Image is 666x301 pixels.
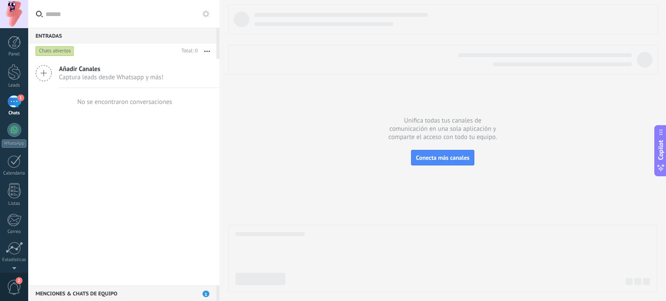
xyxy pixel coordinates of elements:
div: Panel [2,52,27,57]
div: Entradas [28,28,216,43]
span: Copilot [656,140,665,160]
span: Conecta más canales [416,154,469,162]
div: Menciones & Chats de equipo [28,285,216,301]
div: No se encontraron conversaciones [77,98,172,106]
span: 2 [16,277,23,284]
div: Total: 0 [178,47,198,55]
button: Conecta más canales [411,150,474,165]
span: 1 [17,94,24,101]
span: Captura leads desde Whatsapp y más! [59,73,163,81]
div: Leads [2,83,27,88]
div: Estadísticas [2,257,27,263]
span: Añadir Canales [59,65,163,73]
button: Más [198,43,216,59]
div: Correo [2,229,27,235]
div: Chats [2,110,27,116]
span: 1 [202,291,209,297]
div: Calendario [2,171,27,176]
div: Listas [2,201,27,207]
div: Chats abiertos [36,46,74,56]
div: WhatsApp [2,139,26,148]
